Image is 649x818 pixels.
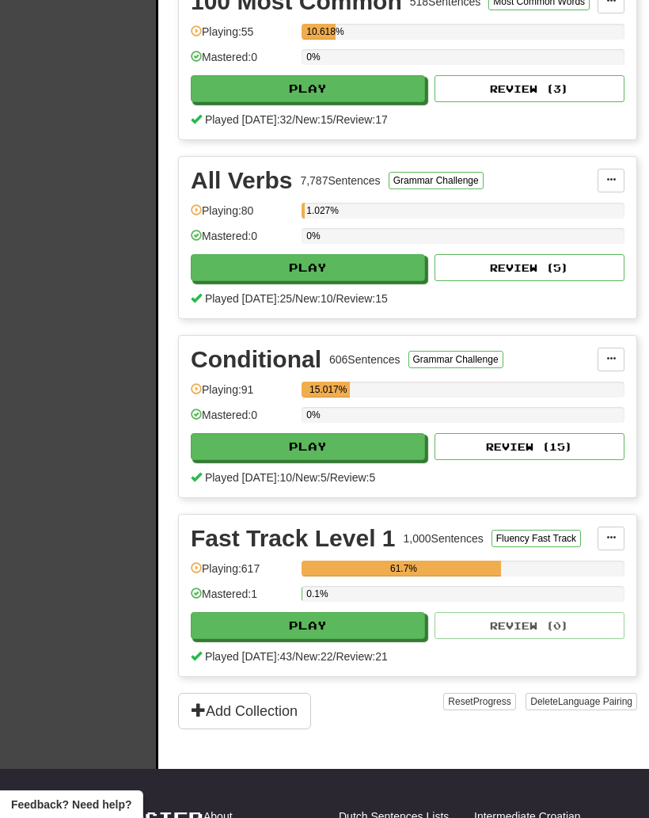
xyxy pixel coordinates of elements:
[191,254,425,281] button: Play
[491,530,581,547] button: Fluency Fast Track
[327,471,330,484] span: /
[295,292,332,305] span: New: 10
[191,203,294,229] div: Playing: 80
[191,382,294,408] div: Playing: 91
[336,650,387,663] span: Review: 21
[292,292,295,305] span: /
[435,612,624,639] button: Review (0)
[435,433,624,460] button: Review (15)
[191,49,294,75] div: Mastered: 0
[191,24,294,50] div: Playing: 55
[295,471,327,484] span: New: 5
[205,471,292,484] span: Played [DATE]: 10
[443,693,515,710] button: ResetProgress
[191,433,425,460] button: Play
[336,113,387,126] span: Review: 17
[205,113,292,126] span: Played [DATE]: 32
[558,696,632,707] span: Language Pairing
[435,254,624,281] button: Review (5)
[191,561,294,587] div: Playing: 617
[295,113,332,126] span: New: 15
[389,172,484,189] button: Grammar Challenge
[306,382,350,398] div: 15.017%
[205,292,292,305] span: Played [DATE]: 25
[333,113,336,126] span: /
[191,228,294,254] div: Mastered: 0
[191,612,425,639] button: Play
[292,650,295,663] span: /
[329,352,400,367] div: 606 Sentences
[191,586,294,612] div: Mastered: 1
[330,471,376,484] span: Review: 5
[306,561,500,576] div: 61.7%
[191,348,321,371] div: Conditional
[178,693,311,729] button: Add Collection
[205,650,292,663] span: Played [DATE]: 43
[526,693,637,710] button: DeleteLanguage Pairing
[300,173,380,188] div: 7,787 Sentences
[11,797,131,812] span: Open feedback widget
[191,407,294,433] div: Mastered: 0
[336,292,387,305] span: Review: 15
[292,471,295,484] span: /
[404,531,484,546] div: 1,000 Sentences
[408,351,503,368] button: Grammar Challenge
[333,650,336,663] span: /
[435,75,624,102] button: Review (3)
[295,650,332,663] span: New: 22
[473,696,511,707] span: Progress
[191,75,425,102] button: Play
[333,292,336,305] span: /
[191,169,292,192] div: All Verbs
[292,113,295,126] span: /
[191,527,396,550] div: Fast Track Level 1
[306,24,336,40] div: 10.618%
